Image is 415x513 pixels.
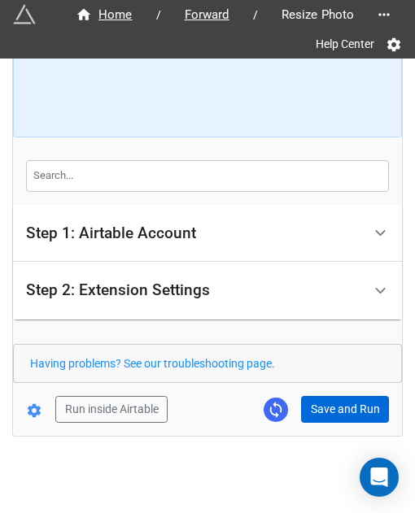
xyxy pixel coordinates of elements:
input: Search... [26,160,389,191]
a: Having problems? See our troubleshooting page. [30,357,275,370]
img: miniextensions-icon.73ae0678.png [13,3,36,26]
li: / [156,7,161,24]
button: Run inside Airtable [55,396,168,424]
nav: breadcrumb [59,5,371,24]
span: Resize Photo [272,6,365,24]
a: Help Center [304,29,386,59]
a: Home [59,5,150,24]
div: Step 2: Extension Settings [13,262,402,320]
div: Open Intercom Messenger [360,458,399,497]
button: Save and Run [301,396,389,424]
div: Step 2: Extension Settings [26,282,210,298]
a: Forward [168,5,247,24]
div: Home [76,6,133,24]
li: / [253,7,258,24]
div: Step 1: Airtable Account [26,225,196,241]
div: Step 1: Airtable Account [13,205,402,263]
span: Forward [175,6,239,24]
